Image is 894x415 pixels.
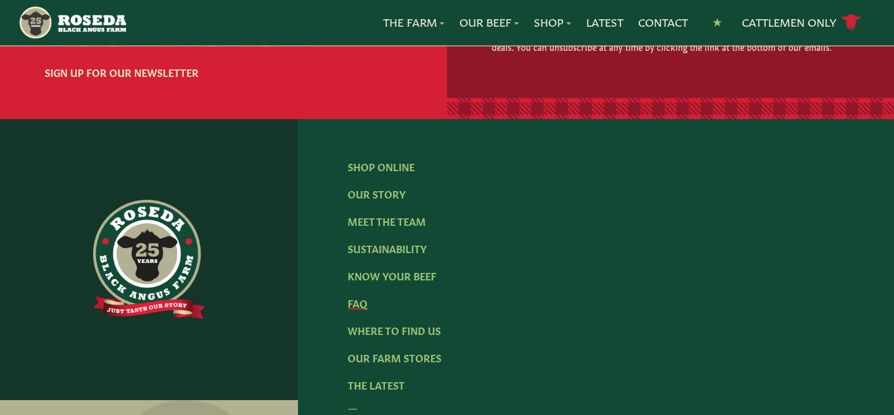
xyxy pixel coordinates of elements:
[348,269,436,282] a: Know Your Beef
[348,187,405,200] a: Our Story
[348,214,426,228] a: Meet The Team
[492,28,849,53] p: By clicking "Subscribe" you agree to receive tasty marketing updates from us with delicious deals...
[18,5,126,40] img: https://roseda.com/wp-content/uploads/2021/05/roseda-25-header.png
[586,14,623,30] a: Latest
[534,14,571,30] a: Shop
[638,14,688,30] a: Contact
[459,14,519,30] a: Our Beef
[383,14,445,30] a: The Farm
[348,378,405,391] a: The Latest
[348,323,441,337] a: Where To Find Us
[348,350,441,364] a: Our Farm Stores
[348,399,844,414] div: —
[742,12,861,33] a: Cattlemen Only
[348,296,368,310] a: FAQ
[45,65,363,79] h6: Sign Up For Our Newsletter
[348,159,415,173] a: Shop Online
[348,241,427,255] a: Sustainability
[93,200,205,319] img: https://roseda.com/wp-content/uploads/2021/06/roseda-25-full@2x.png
